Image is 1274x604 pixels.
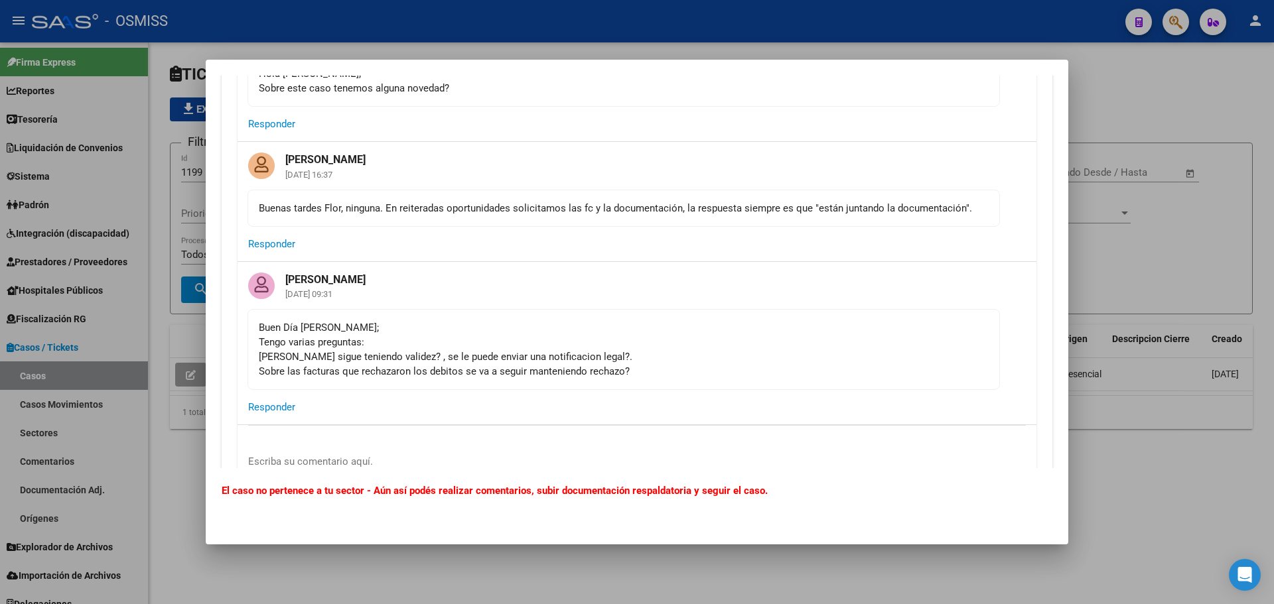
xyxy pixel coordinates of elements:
div: Hola [PERSON_NAME]; Sobre este caso tenemos alguna novedad? [259,66,989,95]
button: Responder [248,232,295,256]
mat-card-title: [PERSON_NAME] [275,262,376,287]
div: Buen Día [PERSON_NAME]; Tengo varias preguntas: [PERSON_NAME] sigue teniendo validez? , se le pue... [259,320,989,379]
mat-card-title: [PERSON_NAME] [275,142,376,167]
mat-card-subtitle: [DATE] 16:37 [275,170,376,179]
div: Open Intercom Messenger [1229,559,1261,591]
b: El caso no pertenece a tu sector - Aún así podés realizar comentarios, subir documentación respal... [222,485,768,497]
mat-card-subtitle: [DATE] 09:31 [275,290,376,298]
span: Responder [248,118,295,130]
span: Responder [248,238,295,250]
button: Responder [248,112,295,136]
button: Responder [248,395,295,419]
span: Responder [248,401,295,413]
div: Buenas tardes Flor, ninguna. En reiteradas oportunidades solicitamos las fc y la documentación, l... [259,201,989,215]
